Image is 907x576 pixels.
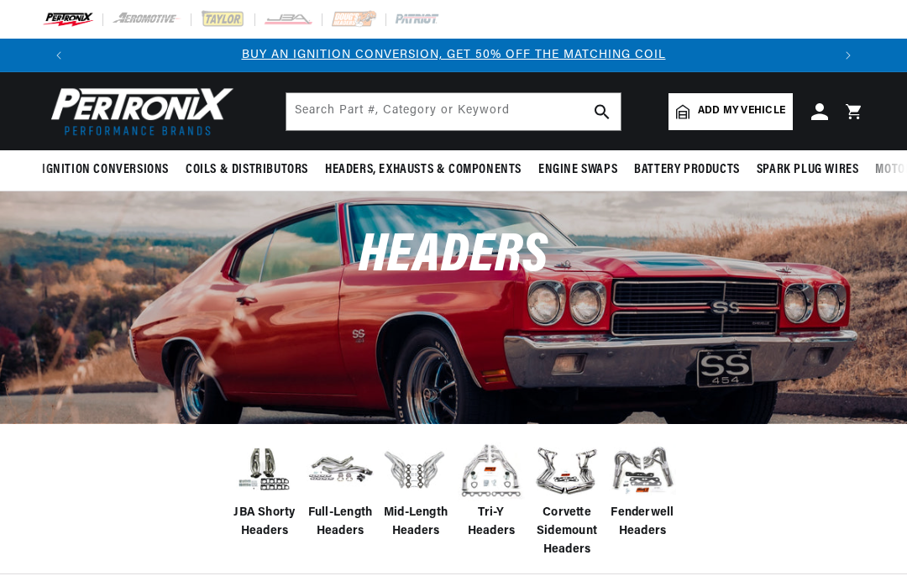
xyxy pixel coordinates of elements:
a: Fenderwell Headers Fenderwell Headers [609,437,676,542]
summary: Engine Swaps [530,150,626,190]
span: Coils & Distributors [186,161,308,179]
span: JBA Shorty Headers [231,504,298,542]
summary: Headers, Exhausts & Components [317,150,530,190]
a: Full-Length Headers Full-Length Headers [307,437,374,542]
summary: Coils & Distributors [177,150,317,190]
span: Engine Swaps [538,161,617,179]
button: Translation missing: en.sections.announcements.next_announcement [831,39,865,72]
img: Corvette Sidemount Headers [533,437,600,504]
a: BUY AN IGNITION CONVERSION, GET 50% OFF THE MATCHING COIL [242,49,666,61]
button: Translation missing: en.sections.announcements.previous_announcement [42,39,76,72]
span: Spark Plug Wires [757,161,859,179]
img: Fenderwell Headers [609,437,676,504]
div: Announcement [76,46,831,65]
img: Full-Length Headers [307,443,374,496]
span: Mid-Length Headers [382,504,449,542]
span: Headers, Exhausts & Components [325,161,522,179]
a: JBA Shorty Headers JBA Shorty Headers [231,437,298,542]
img: Tri-Y Headers [458,437,525,504]
span: Full-Length Headers [307,504,374,542]
a: Mid-Length Headers Mid-Length Headers [382,437,449,542]
img: Mid-Length Headers [382,437,449,504]
button: search button [584,93,621,130]
summary: Battery Products [626,150,748,190]
div: 1 of 3 [76,46,831,65]
input: Search Part #, Category or Keyword [286,93,621,130]
a: Add my vehicle [668,93,793,130]
span: Add my vehicle [698,103,785,119]
span: Headers [359,229,548,284]
span: Battery Products [634,161,740,179]
span: Tri-Y Headers [458,504,525,542]
a: Corvette Sidemount Headers Corvette Sidemount Headers [533,437,600,560]
span: Fenderwell Headers [609,504,676,542]
summary: Ignition Conversions [42,150,177,190]
summary: Spark Plug Wires [748,150,868,190]
img: JBA Shorty Headers [231,442,298,498]
a: Tri-Y Headers Tri-Y Headers [458,437,525,542]
span: Corvette Sidemount Headers [533,504,600,560]
img: Pertronix [42,82,235,140]
span: Ignition Conversions [42,161,169,179]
